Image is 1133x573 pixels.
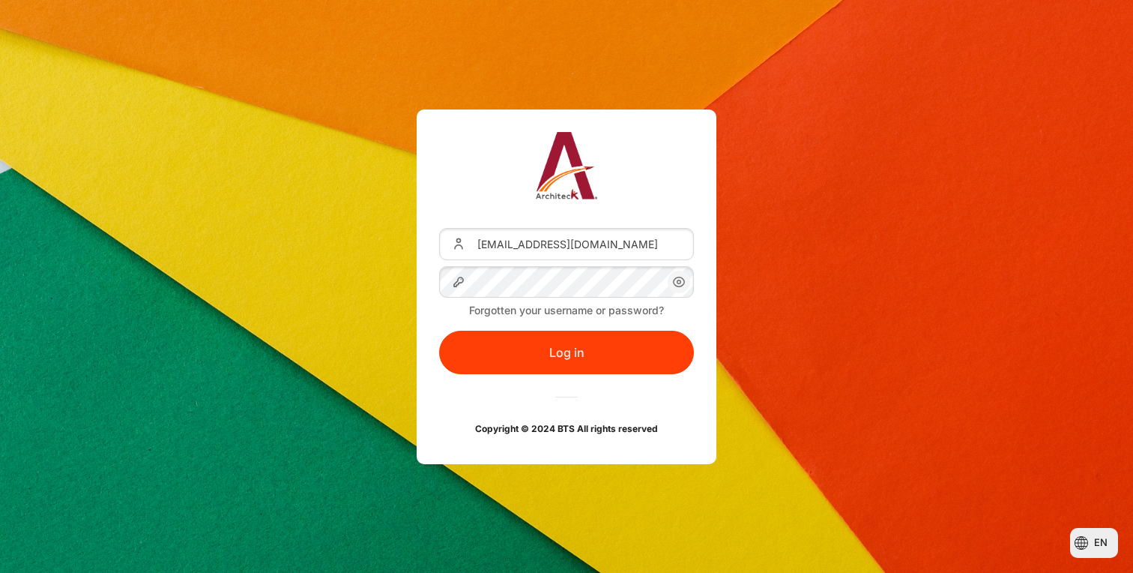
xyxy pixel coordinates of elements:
[536,132,598,205] a: Architeck
[1070,528,1118,558] button: Languages
[1094,535,1108,550] span: en
[475,423,658,434] strong: Copyright © 2024 BTS All rights reserved
[439,228,694,259] input: Username or Email Address
[439,331,694,374] button: Log in
[536,132,598,199] img: Architeck
[469,304,664,316] a: Forgotten your username or password?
